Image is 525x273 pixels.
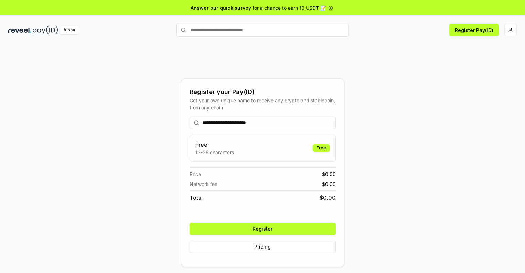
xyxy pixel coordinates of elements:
[322,180,336,188] span: $ 0.00
[191,4,251,11] span: Answer our quick survey
[33,26,58,34] img: pay_id
[320,193,336,202] span: $ 0.00
[195,140,234,149] h3: Free
[190,87,336,97] div: Register your Pay(ID)
[8,26,31,34] img: reveel_dark
[190,193,203,202] span: Total
[190,97,336,111] div: Get your own unique name to receive any crypto and stablecoin, from any chain
[190,180,217,188] span: Network fee
[190,223,336,235] button: Register
[313,144,330,152] div: Free
[449,24,499,36] button: Register Pay(ID)
[322,170,336,178] span: $ 0.00
[190,241,336,253] button: Pricing
[195,149,234,156] p: 13-25 characters
[253,4,326,11] span: for a chance to earn 10 USDT 📝
[60,26,79,34] div: Alpha
[190,170,201,178] span: Price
